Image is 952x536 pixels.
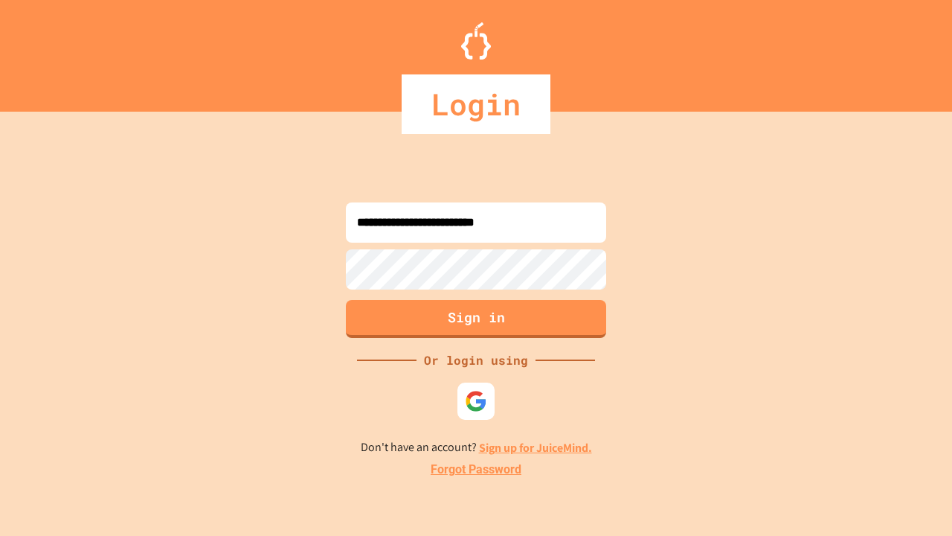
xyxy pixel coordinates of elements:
a: Forgot Password [431,461,521,479]
img: Logo.svg [461,22,491,60]
div: Or login using [416,351,535,369]
button: Sign in [346,300,606,338]
p: Don't have an account? [361,438,592,457]
a: Sign up for JuiceMind. [479,440,592,456]
img: google-icon.svg [465,390,487,412]
div: Login [402,74,550,134]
